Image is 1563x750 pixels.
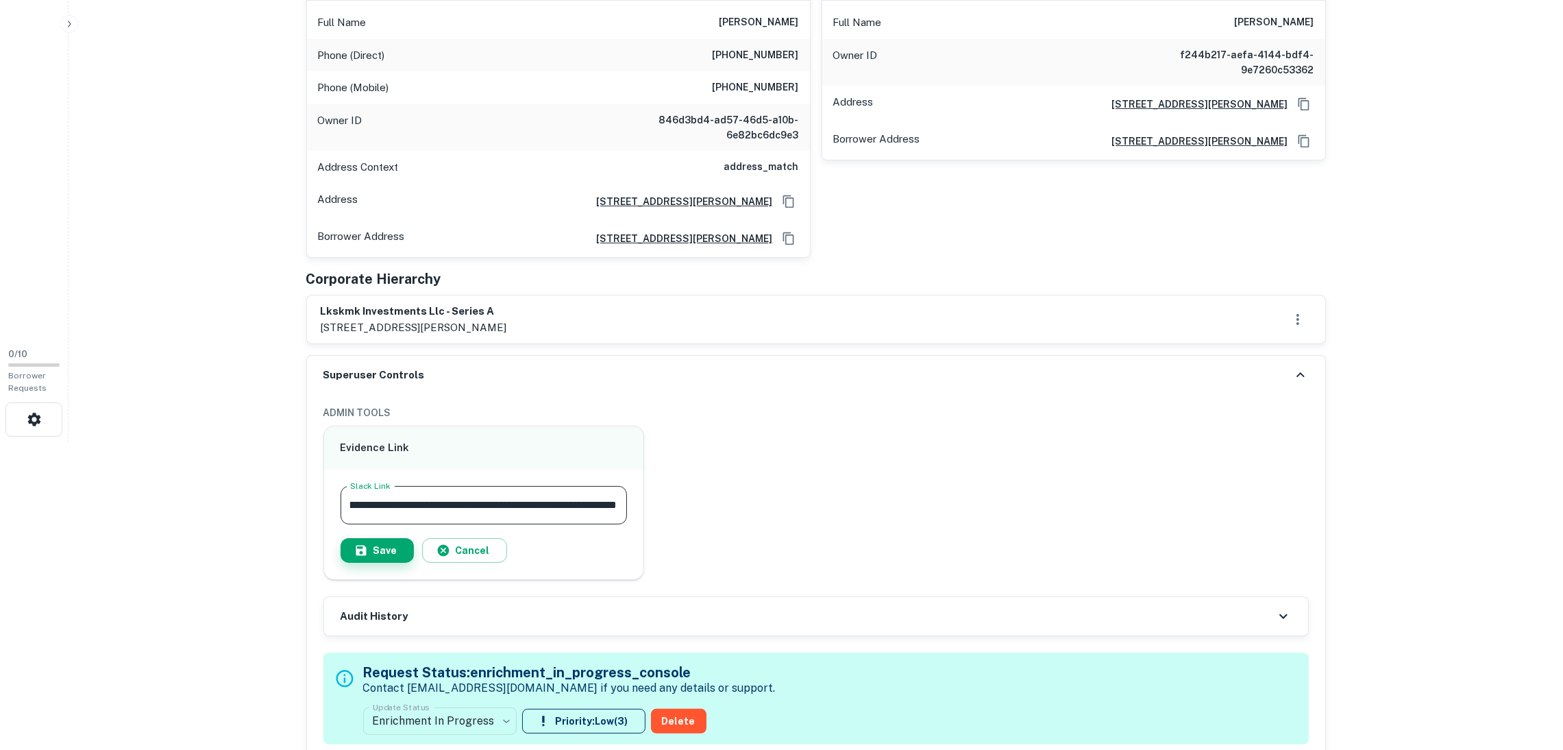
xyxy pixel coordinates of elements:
a: [STREET_ADDRESS][PERSON_NAME] [586,231,773,246]
h6: f244b217-aefa-4144-bdf4-9e7260c53362 [1150,47,1314,77]
p: Phone (Mobile) [318,80,389,96]
p: Phone (Direct) [318,47,385,64]
button: Copy Address [1294,94,1314,114]
a: [STREET_ADDRESS][PERSON_NAME] [586,194,773,209]
h6: Evidence Link [341,440,628,456]
h6: [PHONE_NUMBER] [713,80,799,96]
p: Borrower Address [833,131,920,152]
p: Address [318,191,358,212]
p: [STREET_ADDRESS][PERSON_NAME] [321,319,507,336]
h6: 846d3bd4-ad57-46d5-a10b-6e82bc6dc9e3 [635,112,799,143]
h6: address_match [724,159,799,176]
a: [STREET_ADDRESS][PERSON_NAME] [1101,134,1288,149]
h6: [PERSON_NAME] [719,14,799,31]
h5: Corporate Hierarchy [306,269,441,289]
p: Borrower Address [318,228,405,249]
button: Copy Address [778,228,799,249]
p: Address Context [318,159,399,176]
h6: Superuser Controls [323,367,425,383]
label: Update Status [373,701,430,713]
h6: ADMIN TOOLS [323,405,1309,420]
h6: lkskmk investments llc - series a [321,304,507,319]
h6: Audit History [341,609,408,625]
p: Owner ID [318,112,362,143]
a: [STREET_ADDRESS][PERSON_NAME] [1101,97,1288,112]
label: Slack Link [350,480,391,492]
div: Enrichment In Progress [363,702,517,740]
span: 0 / 10 [8,349,27,359]
p: Contact [EMAIL_ADDRESS][DOMAIN_NAME] if you need any details or support. [363,680,776,697]
button: Priority:Low(3) [522,709,645,734]
span: Borrower Requests [8,371,47,393]
p: Owner ID [833,47,878,77]
h6: [PHONE_NUMBER] [713,47,799,64]
p: Full Name [833,14,882,31]
p: Address [833,94,874,114]
h6: [PERSON_NAME] [1235,14,1314,31]
p: Full Name [318,14,367,31]
h5: Request Status: enrichment_in_progress_console [363,662,776,683]
button: Save [341,538,414,563]
button: Delete [651,709,706,734]
iframe: Chat Widget [1494,640,1563,706]
button: Copy Address [1294,131,1314,152]
button: Copy Address [778,191,799,212]
button: Cancel [422,538,507,563]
